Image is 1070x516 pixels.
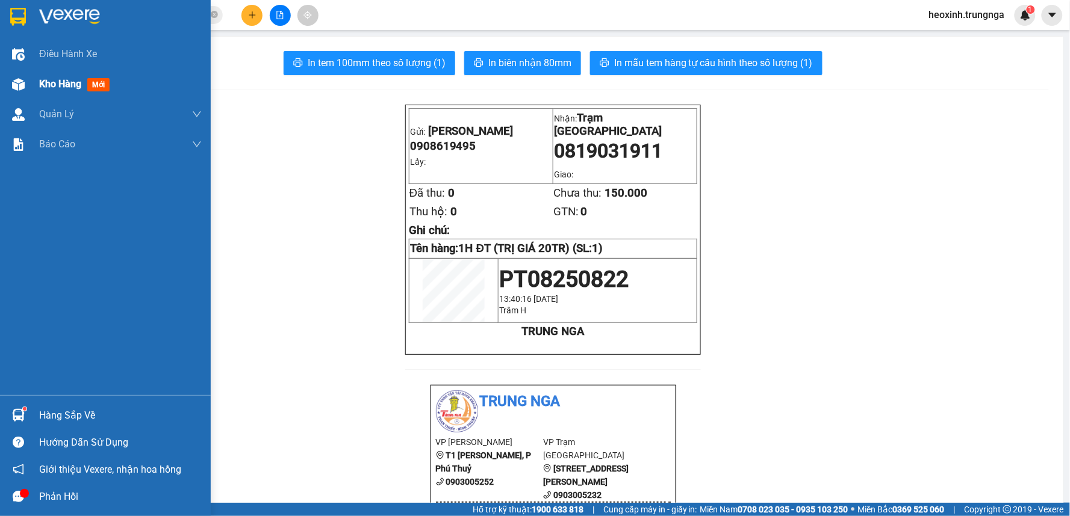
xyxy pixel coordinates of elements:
span: ⚪️ [851,507,855,512]
span: question-circle [13,437,24,448]
span: Miền Nam [700,503,848,516]
button: printerIn mẫu tem hàng tự cấu hình theo số lượng (1) [590,51,823,75]
span: 0908619495 [410,140,476,153]
span: printer [600,58,609,69]
span: In mẫu tem hàng tự cấu hình theo số lượng (1) [614,55,813,70]
span: printer [474,58,484,69]
span: close-circle [211,11,218,18]
b: 0903005252 [446,477,494,487]
button: plus [241,5,263,26]
img: logo-vxr [10,8,26,26]
span: Đã thu: [409,186,445,200]
span: phone [436,478,444,486]
span: Ghi chú: [409,224,450,237]
span: Giao: [554,170,573,179]
li: VP Trạm [GEOGRAPHIC_DATA] [543,435,651,462]
span: file-add [276,11,284,19]
span: down [192,140,202,149]
span: Trạm [GEOGRAPHIC_DATA] [554,111,662,138]
span: In biên nhận 80mm [488,55,571,70]
button: printerIn tem 100mm theo số lượng (1) [284,51,455,75]
span: Thu hộ: [409,205,447,218]
span: Kho hàng [39,78,81,90]
li: Trung Nga [6,6,175,29]
span: PT08250822 [499,266,629,292]
span: Giới thiệu Vexere, nhận hoa hồng [39,462,181,477]
span: notification [13,464,24,475]
span: aim [303,11,312,19]
b: [STREET_ADDRESS][PERSON_NAME] [543,464,629,487]
span: copyright [1003,505,1012,514]
span: 13:40:16 [DATE] [499,294,558,304]
span: Chưa thu: [553,186,602,200]
span: GTN: [553,205,579,218]
span: mới [87,78,110,91]
span: printer [293,58,303,69]
p: Gửi: [410,124,552,138]
span: Cung cấp máy in - giấy in: [603,503,697,516]
img: warehouse-icon [12,108,25,121]
p: Nhận: [554,111,696,138]
span: Hỗ trợ kỹ thuật: [473,503,583,516]
span: Trâm H [499,306,526,315]
span: 0 [580,205,587,218]
img: warehouse-icon [12,78,25,91]
button: aim [297,5,319,26]
strong: Tên hàng: [410,242,603,255]
img: logo.jpg [436,390,478,432]
strong: 1900 633 818 [532,505,583,514]
strong: 0708 023 035 - 0935 103 250 [738,505,848,514]
li: Trung Nga [436,390,671,413]
img: warehouse-icon [12,409,25,422]
span: plus [248,11,257,19]
sup: 1 [1027,5,1035,14]
span: environment [436,451,444,459]
span: 1H ĐT (TRỊ GIÁ 20TR) (SL: [459,242,603,255]
li: VP [PERSON_NAME] [436,435,544,449]
span: environment [543,464,552,473]
span: In tem 100mm theo số lượng (1) [308,55,446,70]
img: warehouse-icon [12,48,25,61]
img: icon-new-feature [1020,10,1031,20]
div: Hàng sắp về [39,407,202,425]
div: Phản hồi [39,488,202,506]
span: | [954,503,956,516]
span: Quản Lý [39,106,74,121]
span: 1 [1028,5,1033,14]
span: Lấy: [410,157,426,167]
span: 150.000 [605,186,647,200]
sup: 1 [23,407,26,411]
span: environment [6,67,14,75]
strong: 0369 525 060 [893,505,945,514]
span: caret-down [1047,10,1058,20]
span: message [13,491,24,502]
div: Hướng dẫn sử dụng [39,434,202,452]
li: VP Trạm [GEOGRAPHIC_DATA] [83,51,160,91]
button: printerIn biên nhận 80mm [464,51,581,75]
span: 0819031911 [554,140,662,162]
span: 0 [448,186,455,200]
li: VP [PERSON_NAME] [6,51,83,64]
span: heoxinh.trungnga [919,7,1015,22]
b: 0903005232 [553,490,602,500]
span: 1) [592,242,603,255]
b: T1 [PERSON_NAME], P Phú Thuỷ [436,450,532,473]
span: down [192,109,202,119]
img: solution-icon [12,138,25,151]
img: logo.jpg [6,6,48,48]
span: [PERSON_NAME] [428,124,514,138]
span: close-circle [211,10,218,21]
b: T1 [PERSON_NAME], P Phú Thuỷ [6,66,79,102]
span: 0 [450,205,457,218]
span: Điều hành xe [39,46,98,61]
span: phone [543,491,552,499]
strong: TRUNG NGA [521,325,584,338]
span: | [593,503,594,516]
button: caret-down [1042,5,1063,26]
button: file-add [270,5,291,26]
span: Báo cáo [39,137,75,152]
span: Miền Bắc [858,503,945,516]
